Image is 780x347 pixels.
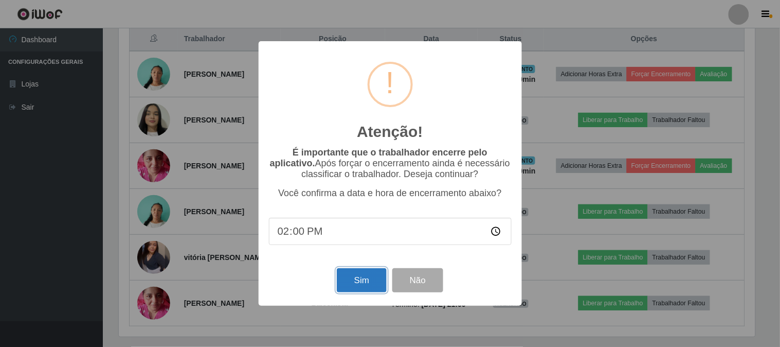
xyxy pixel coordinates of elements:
b: É importante que o trabalhador encerre pelo aplicativo. [270,147,487,168]
h2: Atenção! [357,123,423,141]
p: Você confirma a data e hora de encerramento abaixo? [269,188,512,199]
button: Não [392,268,443,292]
button: Sim [337,268,387,292]
p: Após forçar o encerramento ainda é necessário classificar o trabalhador. Deseja continuar? [269,147,512,180]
